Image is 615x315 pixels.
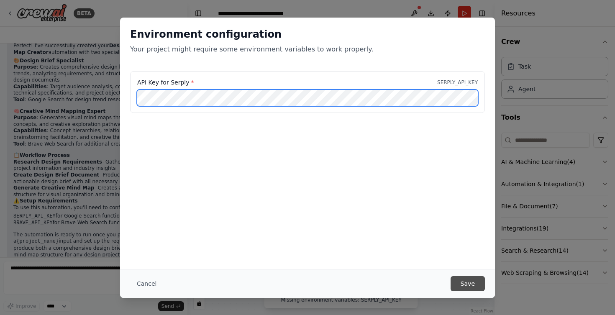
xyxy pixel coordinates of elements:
[451,276,485,291] button: Save
[130,276,163,291] button: Cancel
[130,44,485,54] p: Your project might require some environment variables to work properly.
[137,78,194,87] label: API Key for Serply
[130,28,485,41] h2: Environment configuration
[437,79,478,86] p: SERPLY_API_KEY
